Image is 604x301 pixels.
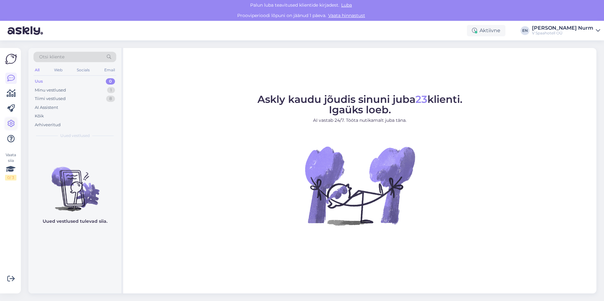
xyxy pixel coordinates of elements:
div: All [33,66,41,74]
div: Tiimi vestlused [35,96,66,102]
div: 0 [106,78,115,85]
div: Minu vestlused [35,87,66,93]
span: Otsi kliente [39,54,64,60]
div: Arhiveeritud [35,122,61,128]
span: Luba [339,2,354,8]
div: AI Assistent [35,104,58,111]
img: No chats [28,156,121,212]
p: AI vastab 24/7. Tööta nutikamalt juba täna. [257,117,462,124]
div: V Spaahotell OÜ [532,31,593,36]
div: [PERSON_NAME] Nurm [532,26,593,31]
p: Uued vestlused tulevad siia. [43,218,107,225]
a: [PERSON_NAME] NurmV Spaahotell OÜ [532,26,600,36]
div: 1 [107,87,115,93]
span: Askly kaudu jõudis sinuni juba klienti. Igaüks loeb. [257,93,462,116]
div: Web [53,66,64,74]
div: Vaata siia [5,152,16,180]
div: Aktiivne [467,25,505,36]
div: Socials [75,66,91,74]
div: Kõik [35,113,44,119]
div: Uus [35,78,43,85]
div: 8 [106,96,115,102]
img: No Chat active [303,129,417,242]
div: Email [103,66,116,74]
img: Askly Logo [5,53,17,65]
div: EN [521,26,529,35]
div: 0 / 3 [5,175,16,180]
a: Vaata hinnastust [326,13,367,18]
span: 23 [415,93,427,105]
span: Uued vestlused [60,133,90,139]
